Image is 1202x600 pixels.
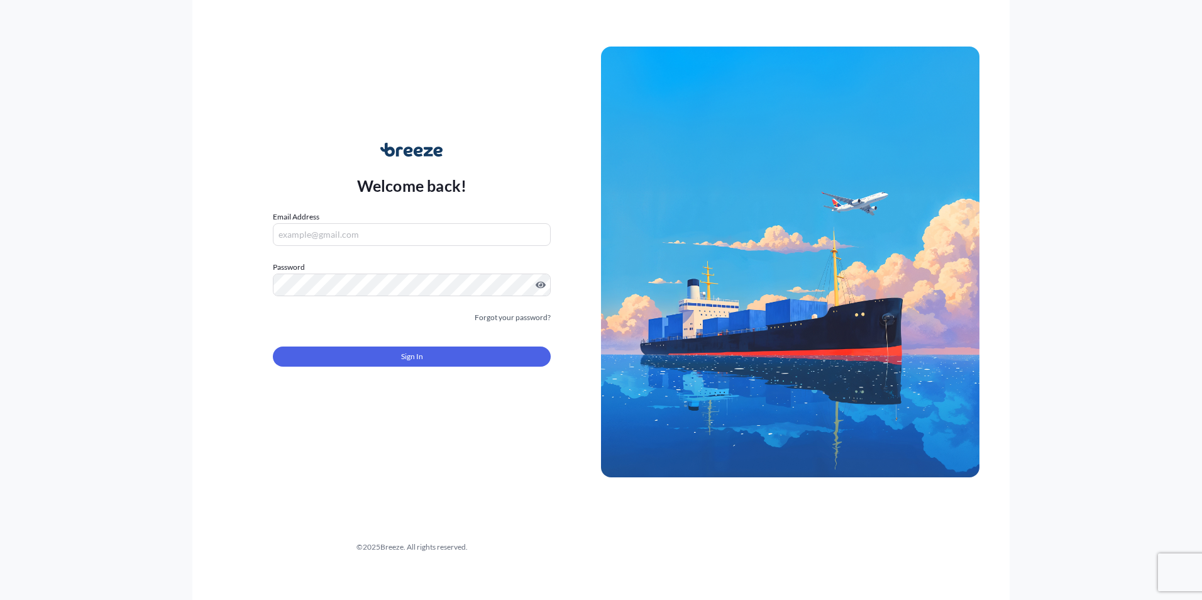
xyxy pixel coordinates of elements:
button: Show password [536,280,546,290]
div: © 2025 Breeze. All rights reserved. [223,541,601,553]
input: example@gmail.com [273,223,551,246]
label: Password [273,261,551,274]
button: Sign In [273,347,551,367]
label: Email Address [273,211,319,223]
span: Sign In [401,350,423,363]
img: Ship illustration [601,47,979,477]
a: Forgot your password? [475,311,551,324]
p: Welcome back! [357,175,467,196]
